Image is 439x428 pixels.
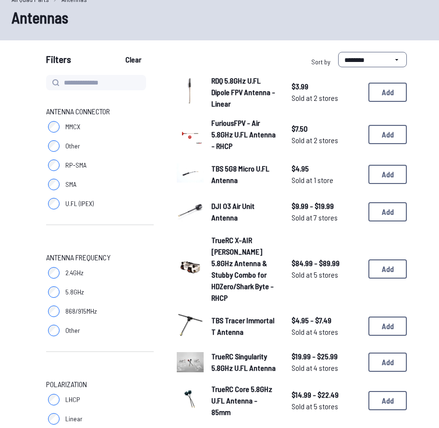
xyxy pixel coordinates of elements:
[177,77,204,107] a: image
[46,106,110,117] span: Antenna Connector
[211,75,276,110] a: RDQ 5.8GHz U.FL Dipole FPV Antenna - Linear
[292,401,361,412] span: Sold at 5 stores
[211,118,276,150] span: FuriousFPV - Air 5.8GHz U.FL Antenna - RHCP
[211,201,255,222] span: DJI O3 Air Unit Antenna
[177,197,204,224] img: image
[211,351,276,374] a: TrueRC Singularity 5.8GHz U.FL Antenna
[211,315,276,338] a: TBS Tracer Immortal T Antenna
[292,389,361,401] span: $14.99 - $22.49
[292,92,361,104] span: Sold at 2 stores
[46,252,110,263] span: Antenna Frequency
[292,212,361,223] span: Sold at 7 stores
[292,326,361,338] span: Sold at 4 stores
[211,384,272,416] span: TrueRC Core 5.8GHz U.FL Antenna - 85mm
[292,163,361,174] span: $4.95
[117,52,149,67] button: Clear
[177,159,204,186] img: image
[368,353,407,372] button: Add
[292,174,361,186] span: Sold at 1 store
[177,311,204,338] img: image
[48,325,60,336] input: Other
[292,123,361,135] span: $7.50
[338,52,407,67] select: Sort by
[177,311,204,341] a: image
[177,77,204,104] img: image
[292,269,361,281] span: Sold at 5 stores
[211,164,269,184] span: TBS 5G8 Micro U.FL Antenna
[65,287,84,297] span: 5.8GHz
[368,317,407,336] button: Add
[65,268,84,278] span: 2.4GHz
[46,379,87,390] span: Polarization
[368,83,407,102] button: Add
[292,257,361,269] span: $84.99 - $89.99
[48,413,60,425] input: Linear
[211,200,276,223] a: DJI O3 Air Unit Antenna
[368,259,407,279] button: Add
[65,141,80,151] span: Other
[65,199,94,208] span: U.FL (IPEX)
[48,286,60,298] input: 5.8GHz
[65,414,83,424] span: Linear
[311,58,330,66] span: Sort by
[292,135,361,146] span: Sold at 2 stores
[292,351,361,362] span: $19.99 - $25.99
[177,197,204,227] a: image
[368,125,407,144] button: Add
[46,52,71,71] span: Filters
[65,122,80,132] span: MMCX
[211,316,274,336] span: TBS Tracer Immortal T Antenna
[65,180,76,189] span: SMA
[48,198,60,209] input: U.FL (IPEX)
[48,121,60,133] input: MMCX
[48,140,60,152] input: Other
[292,315,361,326] span: $4.95 - $7.49
[292,200,361,212] span: $9.99 - $19.99
[48,306,60,317] input: 868/915MHz
[48,179,60,190] input: SMA
[177,159,204,189] a: image
[211,235,274,302] span: TrueRC X-AIR [PERSON_NAME] 5.8GHz Antenna & Stubby Combo for HDZero/Shark Byte - RHCP
[65,395,80,404] span: LHCP
[177,254,204,281] img: image
[177,121,204,148] a: image
[177,386,204,416] a: image
[177,254,204,284] a: image
[177,124,204,145] img: image
[177,386,204,413] img: image
[211,163,276,186] a: TBS 5G8 Micro U.FL Antenna
[177,352,204,372] img: image
[65,326,80,335] span: Other
[211,117,276,152] a: FuriousFPV - Air 5.8GHz U.FL Antenna - RHCP
[368,202,407,221] button: Add
[48,267,60,279] input: 2.4GHz
[48,394,60,405] input: LHCP
[368,165,407,184] button: Add
[211,234,276,304] a: TrueRC X-AIR [PERSON_NAME] 5.8GHz Antenna & Stubby Combo for HDZero/Shark Byte - RHCP
[368,391,407,410] button: Add
[292,362,361,374] span: Sold at 4 stores
[211,383,276,418] a: TrueRC Core 5.8GHz U.FL Antenna - 85mm
[48,159,60,171] input: RP-SMA
[211,76,275,108] span: RDQ 5.8GHz U.FL Dipole FPV Antenna - Linear
[211,352,276,372] span: TrueRC Singularity 5.8GHz U.FL Antenna
[65,306,97,316] span: 868/915MHz
[65,160,86,170] span: RP-SMA
[292,81,361,92] span: $3.99
[177,349,204,376] a: image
